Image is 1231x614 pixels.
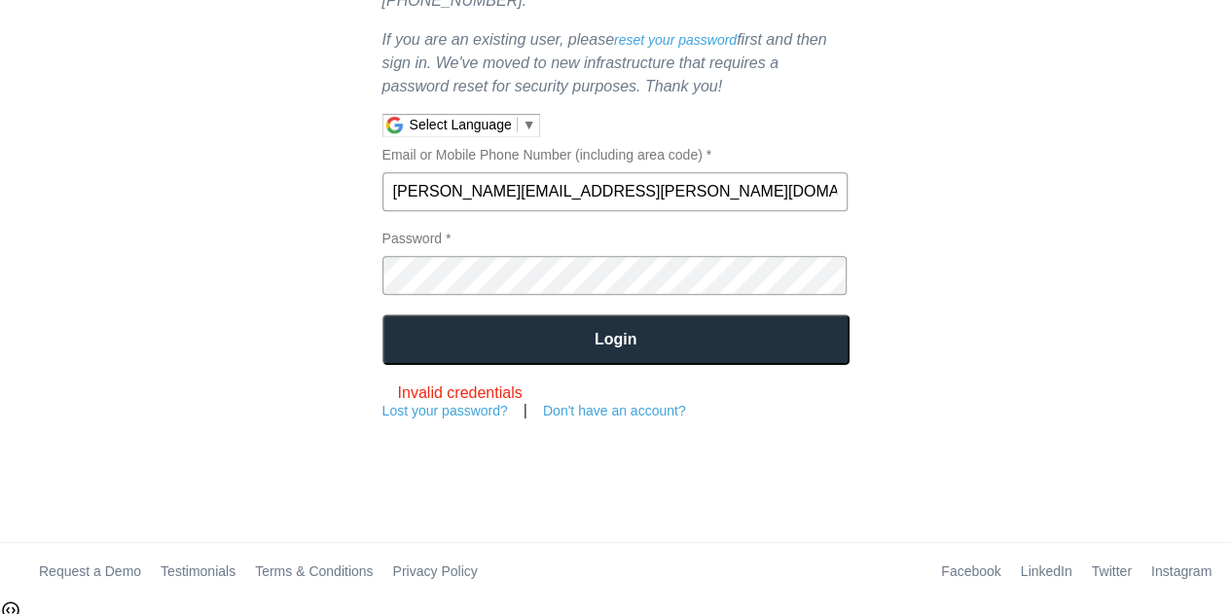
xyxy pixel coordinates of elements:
input: Login [382,314,850,365]
a: Twitter [1092,563,1132,579]
label: Email or Mobile Phone Number (including area code) * [382,147,850,211]
span: ▼ [523,117,536,132]
span: ​ [517,117,518,132]
a: Request a Demo [39,563,141,579]
a: reset your password [614,32,737,48]
a: Terms & Conditions [255,563,373,579]
label: Password * [382,231,850,295]
a: Instagram [1151,563,1212,579]
span: Select Language [410,117,512,132]
a: Select Language​ [410,117,536,132]
em: If you are an existing user, please first and then sign in. We've moved to new infrastructure tha... [382,31,827,94]
input: Password * [382,256,847,295]
span: | [508,402,543,418]
a: Facebook [941,563,1000,579]
input: Email or Mobile Phone Number (including area code) * [382,172,848,211]
a: Privacy Policy [392,563,477,579]
a: Lost your password? [382,403,508,418]
a: LinkedIn [1021,563,1072,579]
a: Don't have an account? [543,403,686,418]
a: Testimonials [161,563,235,579]
span: Invalid credentials [398,384,523,401]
